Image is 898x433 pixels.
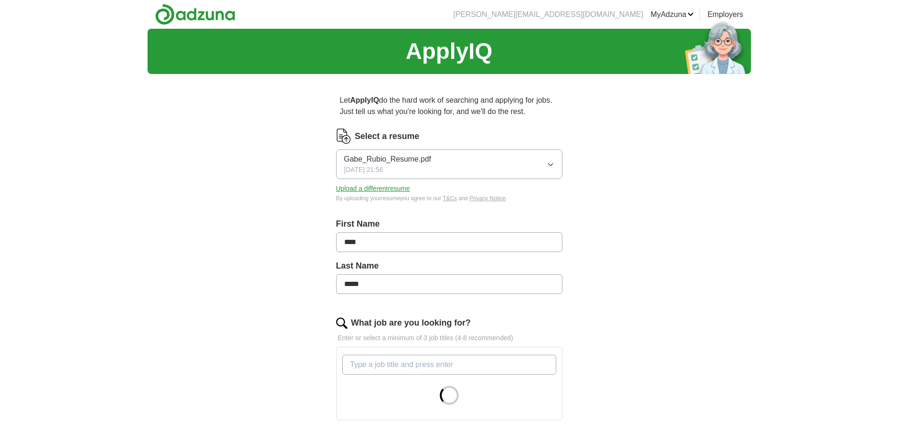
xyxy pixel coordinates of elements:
label: Select a resume [355,130,420,143]
a: Employers [708,9,743,20]
p: Let do the hard work of searching and applying for jobs. Just tell us what you're looking for, an... [336,91,562,121]
img: search.png [336,318,347,329]
strong: ApplyIQ [350,96,379,104]
label: Last Name [336,260,562,272]
a: Privacy Notice [470,195,506,202]
button: Upload a differentresume [336,184,410,194]
img: CV Icon [336,129,351,144]
label: What job are you looking for? [351,317,471,329]
a: T&Cs [443,195,457,202]
p: Enter or select a minimum of 3 job titles (4-8 recommended) [336,333,562,343]
span: [DATE] 21:56 [344,165,383,175]
label: First Name [336,218,562,230]
input: Type a job title and press enter [342,355,556,375]
img: Adzuna logo [155,4,235,25]
a: MyAdzuna [651,9,694,20]
li: [PERSON_NAME][EMAIL_ADDRESS][DOMAIN_NAME] [453,9,643,20]
div: By uploading your resume you agree to our and . [336,194,562,203]
button: Gabe_Rubio_Resume.pdf[DATE] 21:56 [336,149,562,179]
h1: ApplyIQ [405,34,492,68]
span: Gabe_Rubio_Resume.pdf [344,154,431,165]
